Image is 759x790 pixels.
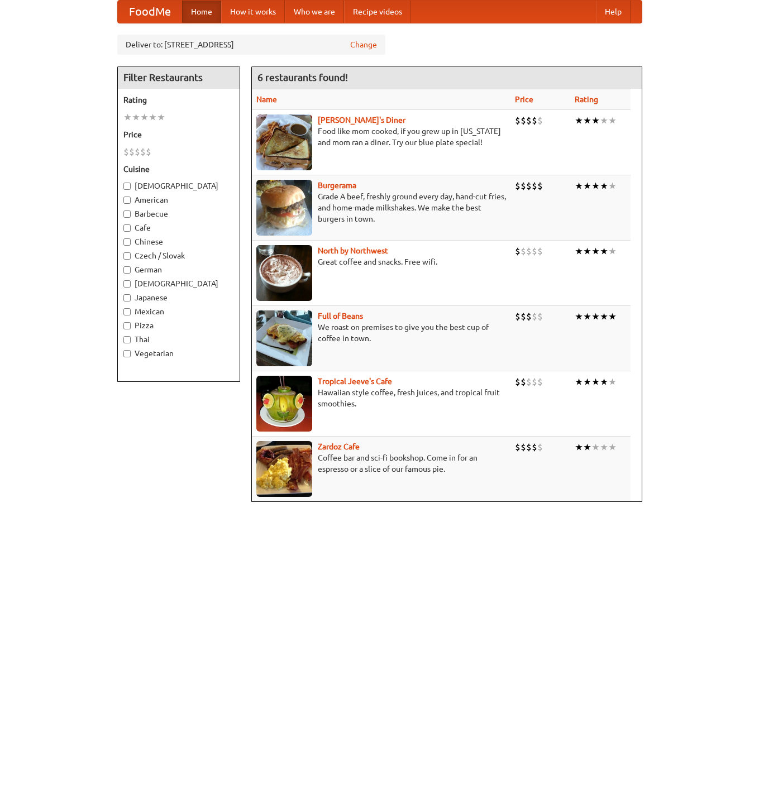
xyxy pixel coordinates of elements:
[521,114,526,127] li: $
[515,95,533,104] a: Price
[521,245,526,257] li: $
[521,310,526,323] li: $
[532,180,537,192] li: $
[608,180,617,192] li: ★
[123,210,131,218] input: Barbecue
[256,376,312,432] img: jeeves.jpg
[123,146,129,158] li: $
[583,310,591,323] li: ★
[318,442,360,451] b: Zardoz Cafe
[608,376,617,388] li: ★
[123,238,131,246] input: Chinese
[123,194,234,205] label: American
[117,35,385,55] div: Deliver to: [STREET_ADDRESS]
[285,1,344,23] a: Who we are
[123,180,234,191] label: [DEMOGRAPHIC_DATA]
[600,310,608,323] li: ★
[123,322,131,329] input: Pizza
[123,224,131,232] input: Cafe
[532,310,537,323] li: $
[583,180,591,192] li: ★
[132,111,140,123] li: ★
[256,95,277,104] a: Name
[118,66,240,89] h4: Filter Restaurants
[537,180,543,192] li: $
[123,236,234,247] label: Chinese
[526,180,532,192] li: $
[575,180,583,192] li: ★
[123,164,234,175] h5: Cuisine
[140,146,146,158] li: $
[521,441,526,453] li: $
[318,377,392,386] b: Tropical Jeeve's Cafe
[182,1,221,23] a: Home
[583,245,591,257] li: ★
[532,441,537,453] li: $
[608,245,617,257] li: ★
[591,180,600,192] li: ★
[123,334,234,345] label: Thai
[350,39,377,50] a: Change
[532,114,537,127] li: $
[600,376,608,388] li: ★
[135,146,140,158] li: $
[526,310,532,323] li: $
[257,72,348,83] ng-pluralize: 6 restaurants found!
[123,264,234,275] label: German
[591,245,600,257] li: ★
[537,245,543,257] li: $
[318,181,356,190] b: Burgerama
[221,1,285,23] a: How it works
[600,441,608,453] li: ★
[256,114,312,170] img: sallys.jpg
[256,441,312,497] img: zardoz.jpg
[515,114,521,127] li: $
[123,320,234,331] label: Pizza
[600,180,608,192] li: ★
[123,250,234,261] label: Czech / Slovak
[526,441,532,453] li: $
[532,245,537,257] li: $
[140,111,149,123] li: ★
[157,111,165,123] li: ★
[256,191,506,224] p: Grade A beef, freshly ground every day, hand-cut fries, and home-made milkshakes. We make the bes...
[521,180,526,192] li: $
[129,146,135,158] li: $
[123,266,131,274] input: German
[608,310,617,323] li: ★
[123,197,131,204] input: American
[123,280,131,288] input: [DEMOGRAPHIC_DATA]
[575,245,583,257] li: ★
[521,376,526,388] li: $
[515,376,521,388] li: $
[123,252,131,260] input: Czech / Slovak
[591,310,600,323] li: ★
[256,245,312,301] img: north.jpg
[537,376,543,388] li: $
[123,111,132,123] li: ★
[256,322,506,344] p: We roast on premises to give you the best cup of coffee in town.
[515,245,521,257] li: $
[526,114,532,127] li: $
[256,452,506,475] p: Coffee bar and sci-fi bookshop. Come in for an espresso or a slice of our famous pie.
[591,376,600,388] li: ★
[256,180,312,236] img: burgerama.jpg
[537,310,543,323] li: $
[515,180,521,192] li: $
[583,114,591,127] li: ★
[608,114,617,127] li: ★
[318,116,405,125] a: [PERSON_NAME]'s Diner
[123,292,234,303] label: Japanese
[149,111,157,123] li: ★
[123,350,131,357] input: Vegetarian
[515,441,521,453] li: $
[583,441,591,453] li: ★
[256,310,312,366] img: beans.jpg
[318,312,363,320] a: Full of Beans
[318,246,388,255] a: North by Northwest
[575,310,583,323] li: ★
[256,126,506,148] p: Food like mom cooked, if you grew up in [US_STATE] and mom ran a diner. Try our blue plate special!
